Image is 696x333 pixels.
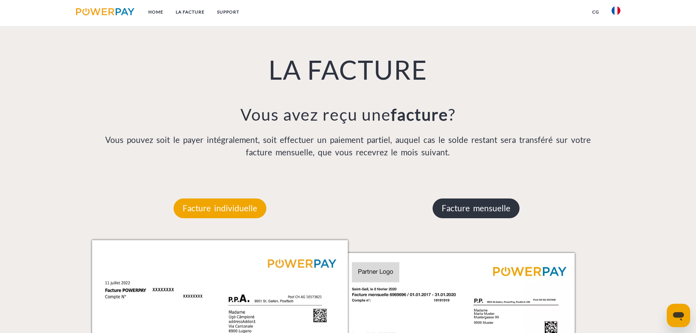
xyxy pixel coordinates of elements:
p: Vous pouvez soit le payer intégralement, soit effectuer un paiement partiel, auquel cas le solde ... [92,134,604,159]
p: Facture mensuelle [433,198,520,218]
a: Support [211,5,246,19]
b: facture [391,105,448,124]
h3: Vous avez reçu une ? [92,104,604,125]
img: fr [612,6,620,15]
a: CG [586,5,605,19]
a: LA FACTURE [170,5,211,19]
iframe: Bouton de lancement de la fenêtre de messagerie [667,304,690,327]
img: logo-powerpay.svg [76,8,135,15]
p: Facture individuelle [174,198,266,218]
a: Home [142,5,170,19]
h1: LA FACTURE [92,53,604,86]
